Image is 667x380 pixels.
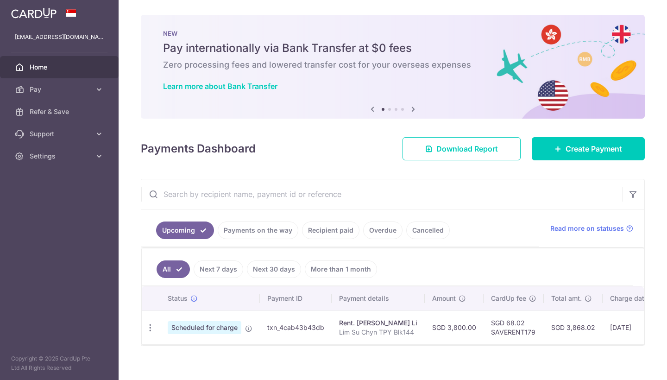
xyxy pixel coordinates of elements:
[305,260,377,278] a: More than 1 month
[168,294,188,303] span: Status
[425,310,484,344] td: SGD 3,800.00
[30,85,91,94] span: Pay
[406,222,450,239] a: Cancelled
[30,152,91,161] span: Settings
[332,286,425,310] th: Payment details
[163,82,277,91] a: Learn more about Bank Transfer
[484,310,544,344] td: SGD 68.02 SAVERENT179
[11,7,57,19] img: CardUp
[551,294,582,303] span: Total amt.
[607,352,658,375] iframe: Opens a widget where you can find more information
[544,310,603,344] td: SGD 3,868.02
[30,129,91,139] span: Support
[532,137,645,160] a: Create Payment
[339,328,417,337] p: Lim Su Chyn TPY Blk144
[163,41,623,56] h5: Pay internationally via Bank Transfer at $0 fees
[141,179,622,209] input: Search by recipient name, payment id or reference
[194,260,243,278] a: Next 7 days
[436,143,498,154] span: Download Report
[260,310,332,344] td: txn_4cab43b43db
[141,140,256,157] h4: Payments Dashboard
[260,286,332,310] th: Payment ID
[163,30,623,37] p: NEW
[603,310,666,344] td: [DATE]
[550,224,624,233] span: Read more on statuses
[432,294,456,303] span: Amount
[141,15,645,119] img: Bank transfer banner
[403,137,521,160] a: Download Report
[30,63,91,72] span: Home
[15,32,104,42] p: [EMAIL_ADDRESS][DOMAIN_NAME]
[156,222,214,239] a: Upcoming
[566,143,622,154] span: Create Payment
[247,260,301,278] a: Next 30 days
[157,260,190,278] a: All
[302,222,359,239] a: Recipient paid
[363,222,403,239] a: Overdue
[550,224,633,233] a: Read more on statuses
[30,107,91,116] span: Refer & Save
[610,294,648,303] span: Charge date
[163,59,623,70] h6: Zero processing fees and lowered transfer cost for your overseas expenses
[218,222,298,239] a: Payments on the way
[491,294,526,303] span: CardUp fee
[339,318,417,328] div: Rent. [PERSON_NAME] Li
[168,321,241,334] span: Scheduled for charge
